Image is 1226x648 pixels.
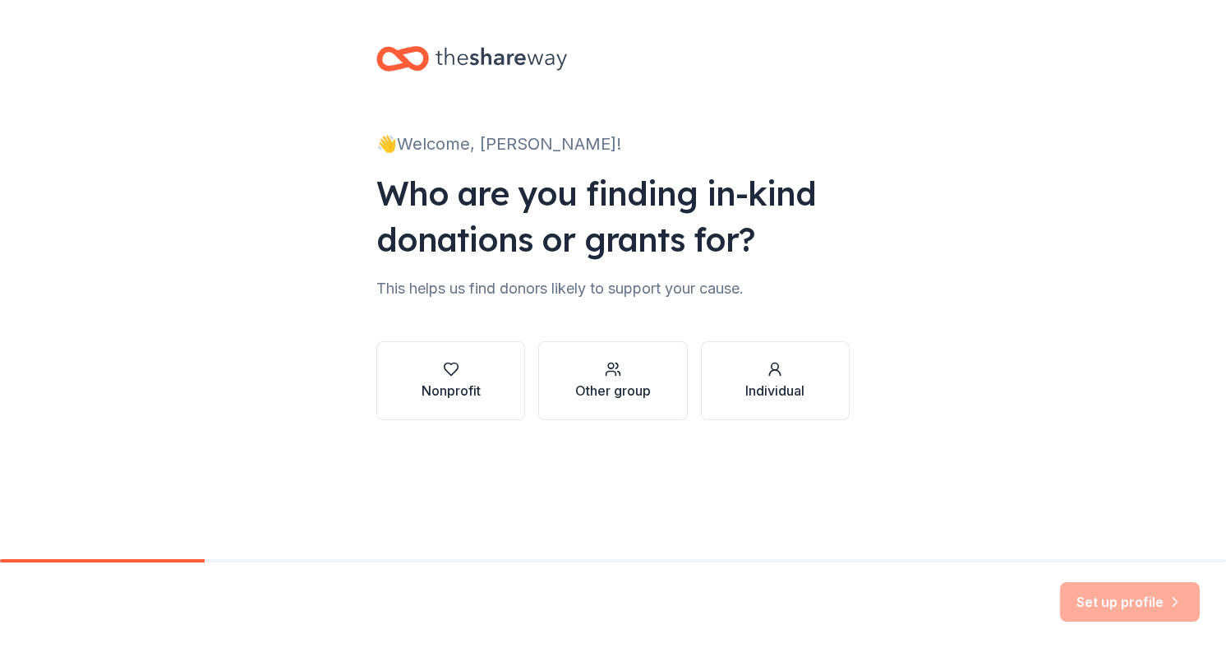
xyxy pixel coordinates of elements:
button: Other group [538,341,687,420]
button: Nonprofit [376,341,525,420]
div: Nonprofit [422,381,481,400]
button: Individual [701,341,850,420]
div: Other group [575,381,651,400]
div: Individual [745,381,804,400]
div: 👋 Welcome, [PERSON_NAME]! [376,131,850,157]
div: This helps us find donors likely to support your cause. [376,275,850,302]
div: Who are you finding in-kind donations or grants for? [376,170,850,262]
